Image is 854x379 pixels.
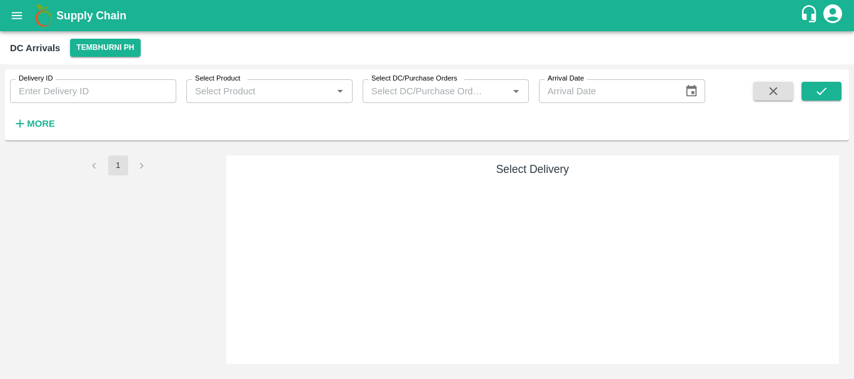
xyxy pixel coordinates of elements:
[195,74,240,84] label: Select Product
[680,79,703,103] button: Choose date
[108,155,128,175] button: page 1
[3,1,31,30] button: open drawer
[19,74,53,84] label: Delivery ID
[821,2,844,29] div: account of current user
[10,79,176,103] input: Enter Delivery ID
[539,79,675,103] input: Arrival Date
[56,9,126,22] b: Supply Chain
[548,74,584,84] label: Arrival Date
[27,119,55,129] strong: More
[366,83,488,99] input: Select DC/Purchase Orders
[31,3,56,28] img: logo
[10,40,60,56] div: DC Arrivals
[70,39,140,57] button: Select DC
[56,7,800,24] a: Supply Chain
[10,113,58,134] button: More
[231,160,835,178] h6: Select Delivery
[508,83,524,99] button: Open
[332,83,348,99] button: Open
[83,155,154,175] nav: pagination navigation
[371,74,457,84] label: Select DC/Purchase Orders
[800,4,821,27] div: customer-support
[190,83,328,99] input: Select Product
